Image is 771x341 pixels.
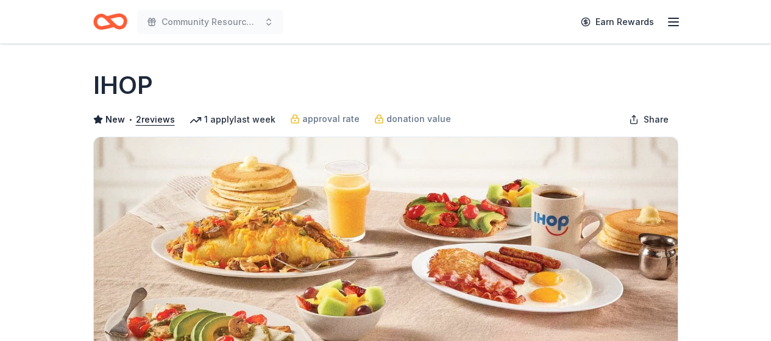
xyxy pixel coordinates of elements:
[93,68,153,102] h1: IHOP
[386,112,451,126] span: donation value
[136,112,175,127] button: 2reviews
[137,10,283,34] button: Community Resource Fair
[644,112,669,127] span: Share
[105,112,125,127] span: New
[290,112,360,126] a: approval rate
[619,107,678,132] button: Share
[374,112,451,126] a: donation value
[302,112,360,126] span: approval rate
[93,7,127,36] a: Home
[574,11,661,33] a: Earn Rewards
[162,15,259,29] span: Community Resource Fair
[190,112,275,127] div: 1 apply last week
[128,115,132,124] span: •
